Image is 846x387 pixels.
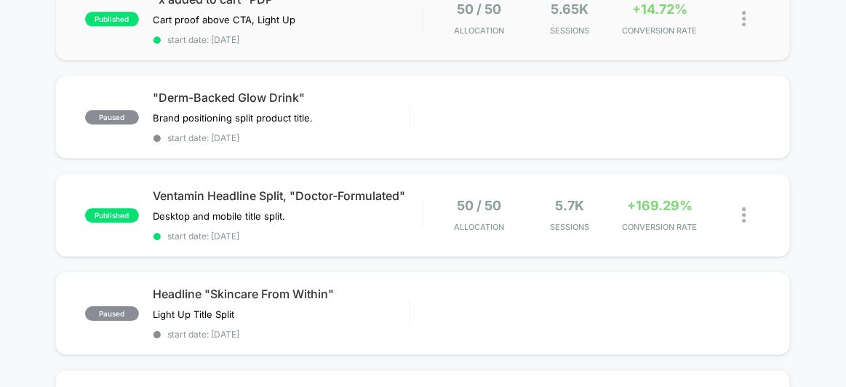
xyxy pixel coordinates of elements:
[153,329,410,340] span: start date: [DATE]
[743,207,746,223] img: close
[153,287,410,301] span: Headline "Skincare From Within"
[555,198,584,213] span: 5.7k
[327,218,370,231] input: Volume
[455,25,505,36] span: Allocation
[153,132,410,143] span: start date: [DATE]
[11,193,423,207] input: Seek
[85,12,139,26] span: published
[7,212,31,236] button: Play, NEW DEMO 2025-VEED.mp4
[153,112,314,124] span: Brand positioning split product title.
[153,308,235,320] span: Light Up Title Split
[618,25,701,36] span: CONVERSION RATE
[85,208,139,223] span: published
[153,14,296,25] span: Cart proof above CTA, Light Up
[743,11,746,26] img: close
[153,210,286,222] span: Desktop and mobile title split.
[458,1,502,17] span: 50 / 50
[265,216,298,232] div: Current time
[528,25,611,36] span: Sessions
[528,222,611,232] span: Sessions
[199,104,234,139] button: Play, NEW DEMO 2025-VEED.mp4
[627,198,693,213] span: +169.29%
[85,110,139,124] span: paused
[455,222,505,232] span: Allocation
[458,198,502,213] span: 50 / 50
[551,1,588,17] span: 5.65k
[632,1,687,17] span: +14.72%
[618,222,701,232] span: CONVERSION RATE
[153,231,423,242] span: start date: [DATE]
[153,90,410,105] span: "Derm-Backed Glow Drink"
[85,306,139,321] span: paused
[153,188,423,203] span: Ventamin Headline Split, "Doctor-Formulated"
[153,34,423,45] span: start date: [DATE]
